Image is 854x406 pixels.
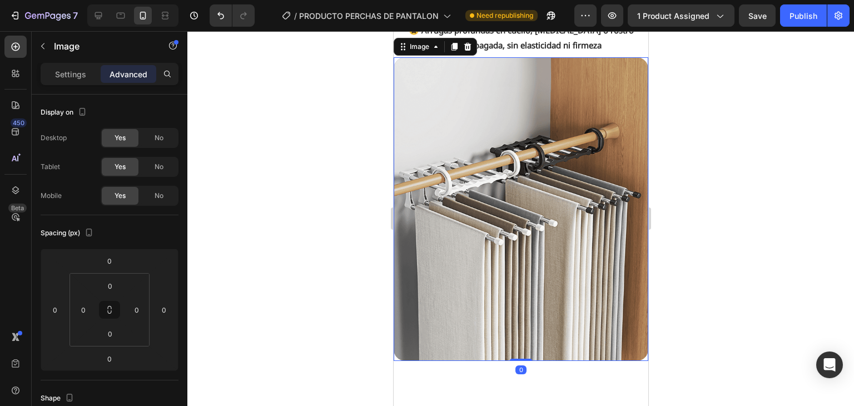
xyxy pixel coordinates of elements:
input: 0 [47,301,63,318]
span: Yes [115,191,126,201]
span: No [155,191,163,201]
button: 1 product assigned [628,4,734,27]
div: Tablet [41,162,60,172]
span: PRODUCTO PERCHAS DE PANTALON [299,10,439,22]
div: Shape [41,391,76,406]
div: 450 [11,118,27,127]
iframe: Design area [394,31,648,406]
input: 0 [156,301,172,318]
input: 0 [98,350,121,367]
span: No [155,133,163,143]
div: Mobile [41,191,62,201]
div: Display on [41,105,89,120]
p: Image [54,39,148,53]
span: Need republishing [476,11,533,21]
p: Advanced [110,68,147,80]
span: Save [748,11,767,21]
span: No [155,162,163,172]
button: Publish [780,4,827,27]
p: 7 [73,9,78,22]
button: 7 [4,4,83,27]
input: 0 [98,252,121,269]
div: Publish [790,10,817,22]
div: Undo/Redo [210,4,255,27]
div: Desktop [41,133,67,143]
span: 1 product assigned [637,10,709,22]
input: 0px [75,301,92,318]
input: 0px [99,325,121,342]
span: Yes [115,162,126,172]
p: Settings [55,68,86,80]
span: Yes [115,133,126,143]
div: Open Intercom Messenger [816,351,843,378]
input: 0px [99,278,121,294]
button: Save [739,4,776,27]
span: / [294,10,297,22]
div: Spacing (px) [41,226,96,241]
input: 0px [128,301,145,318]
div: Beta [8,204,27,212]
